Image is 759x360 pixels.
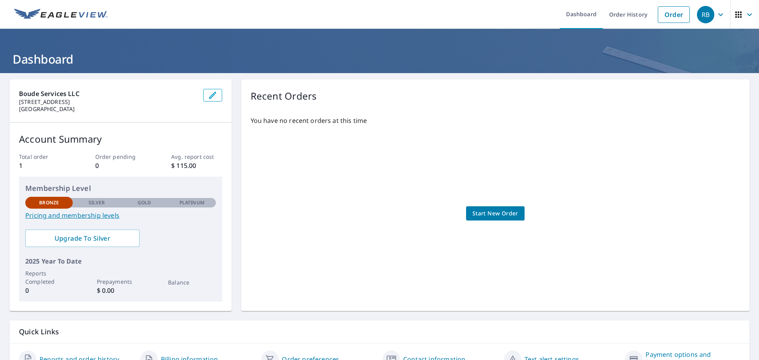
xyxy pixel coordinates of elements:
span: Start New Order [472,209,518,219]
p: Silver [89,199,105,206]
h1: Dashboard [9,51,750,67]
p: You have no recent orders at this time [251,116,740,125]
p: Boude Services LLC [19,89,197,98]
p: Prepayments [97,277,144,286]
p: Account Summary [19,132,222,146]
p: 0 [95,161,146,170]
p: Avg. report cost [171,153,222,161]
p: [GEOGRAPHIC_DATA] [19,106,197,113]
p: Bronze [39,199,59,206]
p: 0 [25,286,73,295]
p: Gold [138,199,151,206]
p: $ 0.00 [97,286,144,295]
p: [STREET_ADDRESS] [19,98,197,106]
img: EV Logo [14,9,108,21]
p: Order pending [95,153,146,161]
p: Total order [19,153,70,161]
p: Membership Level [25,183,216,194]
a: Upgrade To Silver [25,230,140,247]
p: Reports Completed [25,269,73,286]
div: RB [697,6,714,23]
p: Quick Links [19,327,740,337]
p: 2025 Year To Date [25,256,216,266]
p: Recent Orders [251,89,317,103]
span: Upgrade To Silver [32,234,133,243]
a: Start New Order [466,206,525,221]
a: Pricing and membership levels [25,211,216,220]
p: Platinum [179,199,204,206]
p: Balance [168,278,215,286]
p: 1 [19,161,70,170]
a: Order [658,6,690,23]
p: $ 115.00 [171,161,222,170]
